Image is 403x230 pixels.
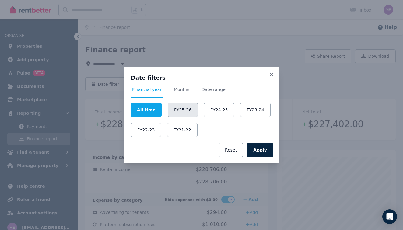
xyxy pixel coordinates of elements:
[131,74,272,82] h3: Date filters
[167,123,197,137] button: FY21-22
[168,103,198,117] button: FY25-26
[132,86,162,92] span: Financial year
[219,143,243,157] button: Reset
[174,86,189,92] span: Months
[201,86,226,92] span: Date range
[131,86,272,98] nav: Tabs
[204,103,234,117] button: FY24-25
[131,123,161,137] button: FY22-23
[131,103,162,117] button: All time
[382,209,397,224] div: Open Intercom Messenger
[240,103,270,117] button: FY23-24
[247,143,273,157] button: Apply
